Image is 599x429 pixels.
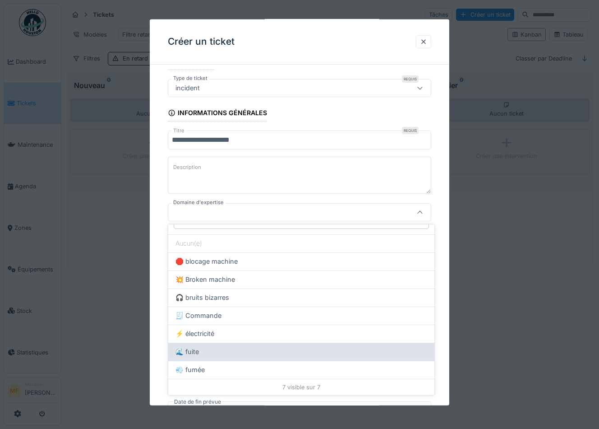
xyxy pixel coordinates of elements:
[168,36,235,47] h3: Créer un ticket
[175,365,205,375] span: 💨 fumée
[175,293,229,303] span: 🎧 bruits bizarres
[402,127,419,134] div: Requis
[171,127,186,135] label: Titre
[171,199,226,206] label: Domaine d'expertise
[168,234,434,252] div: Aucun(e)
[171,162,203,173] label: Description
[175,275,235,284] span: 💥 Broken machine
[173,397,222,407] label: Date de fin prévue
[168,379,434,395] div: 7 visible sur 7
[172,83,203,93] div: incident
[175,311,221,321] span: 🧾 Commande
[175,329,214,339] span: ⚡️ électricité
[175,347,199,357] span: 🌊 fuite
[402,75,419,83] div: Requis
[171,75,209,82] label: Type de ticket
[175,256,238,266] span: 🛑 blocage machine
[168,106,267,121] div: Informations générales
